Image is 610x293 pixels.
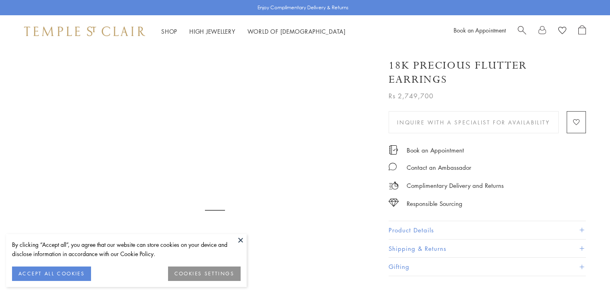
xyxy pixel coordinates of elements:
div: Responsible Sourcing [407,199,462,209]
p: Complimentary Delivery and Returns [407,181,504,191]
span: Inquire With A Specialist for Availability [397,118,550,127]
button: Inquire With A Specialist for Availability [389,111,559,133]
button: Shipping & Returns [389,240,586,258]
nav: Main navigation [161,26,346,37]
a: Search [518,25,526,37]
a: High JewelleryHigh Jewellery [189,27,235,35]
div: By clicking “Accept all”, you agree that our website can store cookies on your device and disclos... [12,240,241,258]
button: ACCEPT ALL COOKIES [12,267,91,281]
img: icon_sourcing.svg [389,199,399,207]
span: Rs 2,749,700 [389,91,434,101]
img: icon_appointment.svg [389,145,398,155]
p: Enjoy Complimentary Delivery & Returns [257,4,349,12]
a: Book an Appointment [454,26,506,34]
a: Open Shopping Bag [578,25,586,37]
a: World of [DEMOGRAPHIC_DATA]World of [DEMOGRAPHIC_DATA] [247,27,346,35]
a: ShopShop [161,27,177,35]
button: Product Details [389,221,586,239]
a: Book an Appointment [407,146,464,155]
a: View Wishlist [558,25,566,37]
img: Temple St. Clair [24,26,145,36]
button: Gifting [389,258,586,276]
h1: 18K Precious Flutter Earrings [389,59,586,87]
button: COOKIES SETTINGS [168,267,241,281]
img: icon_delivery.svg [389,181,399,191]
div: Contact an Ambassador [407,163,471,173]
img: MessageIcon-01_2.svg [389,163,397,171]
